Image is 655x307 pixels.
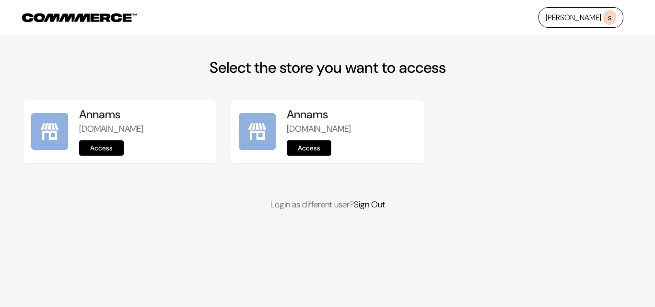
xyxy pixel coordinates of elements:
[22,13,137,22] img: COMMMERCE
[287,140,331,156] a: Access
[23,58,632,77] h2: Select the store you want to access
[354,199,385,210] a: Sign Out
[79,140,124,156] a: Access
[538,7,623,28] a: [PERSON_NAME]s
[23,198,632,211] p: Login as different user?
[79,123,208,136] p: [DOMAIN_NAME]
[31,113,68,150] img: Annams
[287,108,416,122] h5: Annams
[287,123,416,136] p: [DOMAIN_NAME]
[603,10,616,25] span: s
[79,108,208,122] h5: Annams
[239,113,276,150] img: Annams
